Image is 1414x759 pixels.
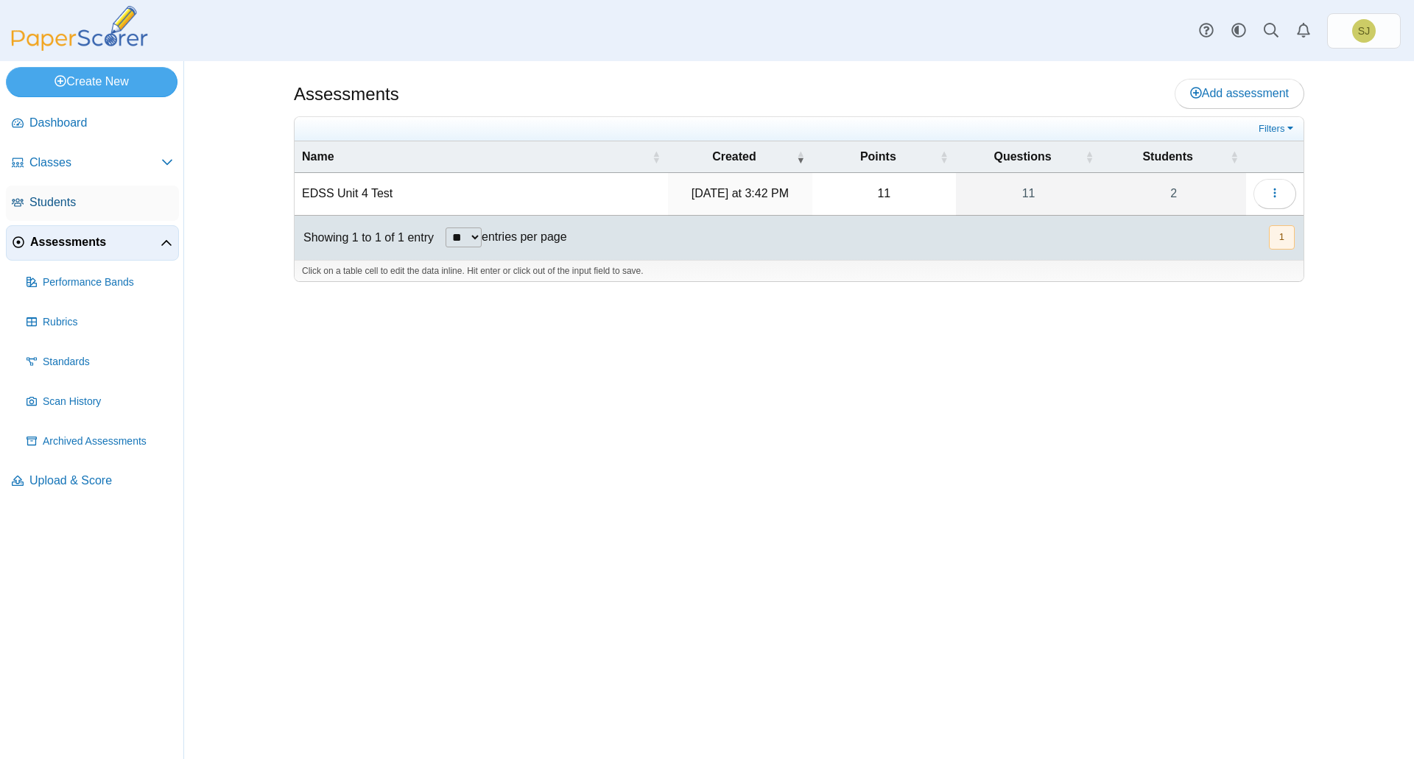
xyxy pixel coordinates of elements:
[6,186,179,221] a: Students
[6,225,179,261] a: Assessments
[29,155,161,171] span: Classes
[1267,225,1295,250] nav: pagination
[29,194,173,211] span: Students
[1108,149,1227,165] span: Students
[21,424,179,459] a: Archived Assessments
[1101,173,1246,214] a: 2
[29,473,173,489] span: Upload & Score
[302,149,649,165] span: Name
[43,355,173,370] span: Standards
[652,149,661,164] span: Name : Activate to sort
[796,149,805,164] span: Created : Activate to remove sorting
[294,82,399,107] h1: Assessments
[1352,19,1376,43] span: Stacey Johnson
[6,6,153,51] img: PaperScorer
[295,216,434,260] div: Showing 1 to 1 of 1 entry
[482,230,567,243] label: entries per page
[6,40,153,53] a: PaperScorer
[21,384,179,420] a: Scan History
[1358,26,1370,36] span: Stacey Johnson
[1327,13,1401,49] a: Stacey Johnson
[692,187,789,200] time: Oct 6, 2025 at 3:42 PM
[43,275,173,290] span: Performance Bands
[21,305,179,340] a: Rubrics
[29,115,173,131] span: Dashboard
[30,234,161,250] span: Assessments
[295,173,668,215] td: EDSS Unit 4 Test
[1255,121,1300,136] a: Filters
[940,149,949,164] span: Points : Activate to sort
[43,315,173,330] span: Rubrics
[675,149,793,165] span: Created
[820,149,937,165] span: Points
[6,106,179,141] a: Dashboard
[43,395,173,409] span: Scan History
[1230,149,1239,164] span: Students : Activate to sort
[21,265,179,300] a: Performance Bands
[1190,87,1289,99] span: Add assessment
[6,67,177,96] a: Create New
[6,464,179,499] a: Upload & Score
[1269,225,1295,250] button: 1
[1085,149,1094,164] span: Questions : Activate to sort
[295,260,1304,282] div: Click on a table cell to edit the data inline. Hit enter or click out of the input field to save.
[21,345,179,380] a: Standards
[43,434,173,449] span: Archived Assessments
[6,146,179,181] a: Classes
[812,173,956,215] td: 11
[956,173,1102,214] a: 11
[1287,15,1320,47] a: Alerts
[1175,79,1304,108] a: Add assessment
[963,149,1083,165] span: Questions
